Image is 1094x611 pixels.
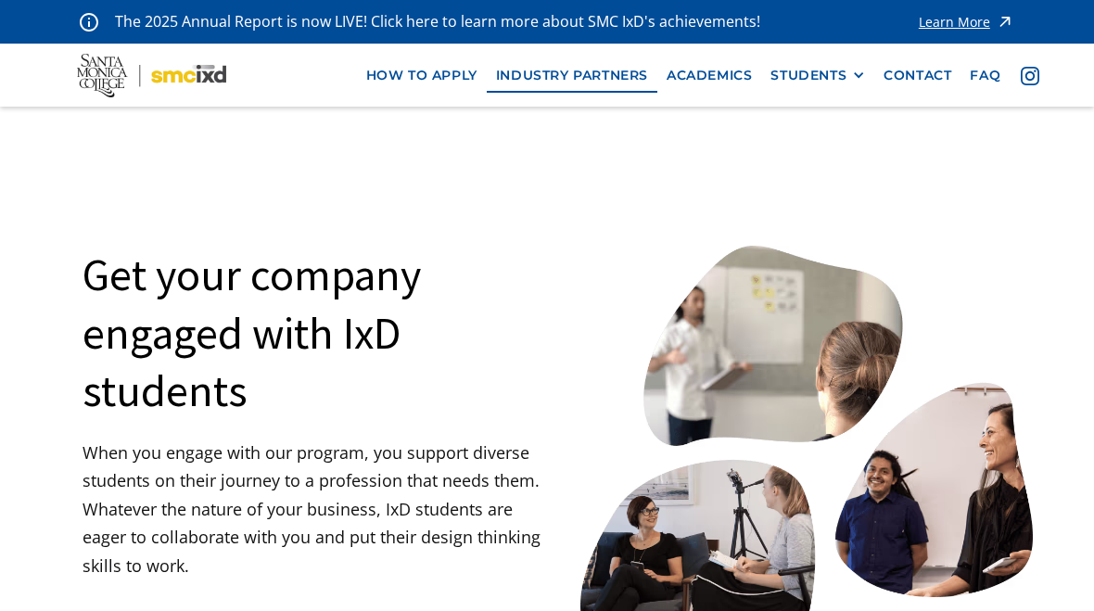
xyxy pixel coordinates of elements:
[80,12,98,32] img: icon - information - alert
[487,58,657,93] a: industry partners
[115,9,762,34] p: The 2025 Annual Report is now LIVE! Click here to learn more about SMC IxD's achievements!
[770,68,865,83] div: STUDENTS
[83,246,548,419] h1: Get your company engaged with IxD students
[770,68,846,83] div: STUDENTS
[83,439,548,580] p: When you engage with our program, you support diverse students on their journey to a profession t...
[357,58,487,93] a: how to apply
[77,54,226,97] img: Santa Monica College - SMC IxD logo
[960,58,1010,93] a: faq
[919,16,990,29] div: Learn More
[874,58,960,93] a: contact
[919,9,1014,34] a: Learn More
[657,58,761,93] a: Academics
[996,9,1014,34] img: icon - arrow - alert
[1021,67,1039,85] img: icon - instagram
